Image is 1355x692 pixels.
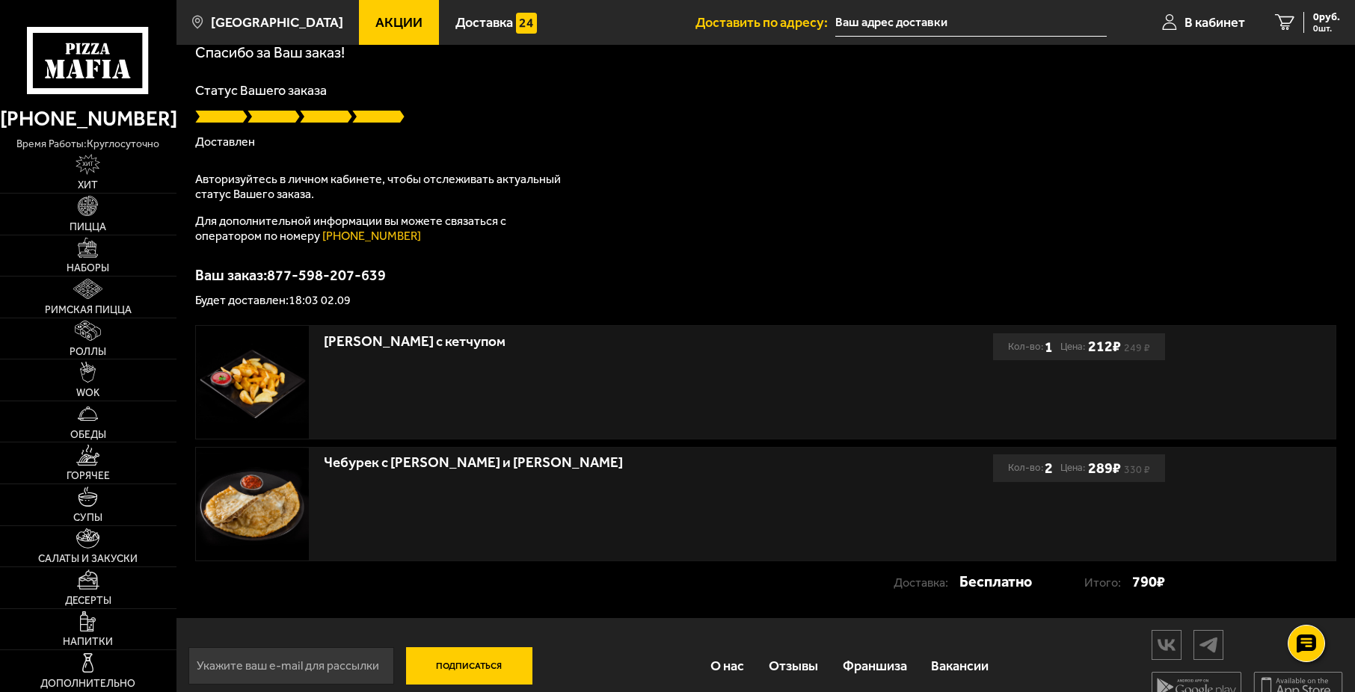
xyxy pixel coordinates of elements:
[455,16,513,29] span: Доставка
[195,214,569,244] p: Для дополнительной информации вы можете связаться с оператором по номеру
[1132,568,1165,595] strong: 790 ₽
[324,454,858,472] div: Чебурек с [PERSON_NAME] и [PERSON_NAME]
[67,263,109,274] span: Наборы
[894,569,959,596] p: Доставка:
[757,643,831,689] a: Отзывы
[1060,333,1085,360] span: Цена:
[67,471,110,481] span: Горячее
[516,13,537,34] img: 15daf4d41897b9f0e9f617042186c801.svg
[188,647,394,685] input: Укажите ваш e-mail для рассылки
[1313,12,1340,22] span: 0 руб.
[919,643,1001,689] a: Вакансии
[70,222,106,232] span: Пицца
[73,513,102,523] span: Супы
[406,647,533,685] button: Подписаться
[76,388,99,398] span: WOK
[1008,333,1053,360] div: Кол-во:
[959,568,1032,595] strong: Бесплатно
[195,294,1336,306] p: Будет доставлен: 18:03 02.09
[70,347,106,357] span: Роллы
[1045,454,1053,481] b: 2
[835,9,1106,37] input: Ваш адрес доставки
[1045,333,1053,360] b: 1
[63,637,113,647] span: Напитки
[1194,631,1223,658] img: tg
[322,229,421,243] a: [PHONE_NUMBER]
[695,16,835,29] span: Доставить по адресу:
[1084,569,1132,596] p: Итого:
[324,333,858,350] div: [PERSON_NAME] с кетчупом
[1152,631,1181,658] img: vk
[70,430,106,440] span: Обеды
[1088,338,1121,356] b: 212 ₽
[1313,24,1340,33] span: 0 шт.
[38,554,138,564] span: Салаты и закуски
[375,16,423,29] span: Акции
[65,596,111,606] span: Десерты
[195,172,569,202] p: Авторизуйтесь в личном кабинете, чтобы отслеживать актуальный статус Вашего заказа.
[45,305,132,315] span: Римская пицца
[1124,345,1150,352] s: 249 ₽
[195,45,1336,60] h1: Спасибо за Ваш заказ!
[1185,16,1245,29] span: В кабинет
[835,9,1106,37] span: улица Стахановцев, 17
[1008,454,1053,481] div: Кол-во:
[211,16,343,29] span: [GEOGRAPHIC_DATA]
[1060,454,1085,481] span: Цена:
[195,268,1336,282] p: Ваш заказ: 877-598-207-639
[1088,460,1121,478] b: 289 ₽
[40,679,135,689] span: Дополнительно
[78,180,98,191] span: Хит
[830,643,919,689] a: Франшиза
[698,643,757,689] a: О нас
[1124,466,1150,474] s: 330 ₽
[195,136,1336,148] p: Доставлен
[195,84,1336,97] p: Статус Вашего заказа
